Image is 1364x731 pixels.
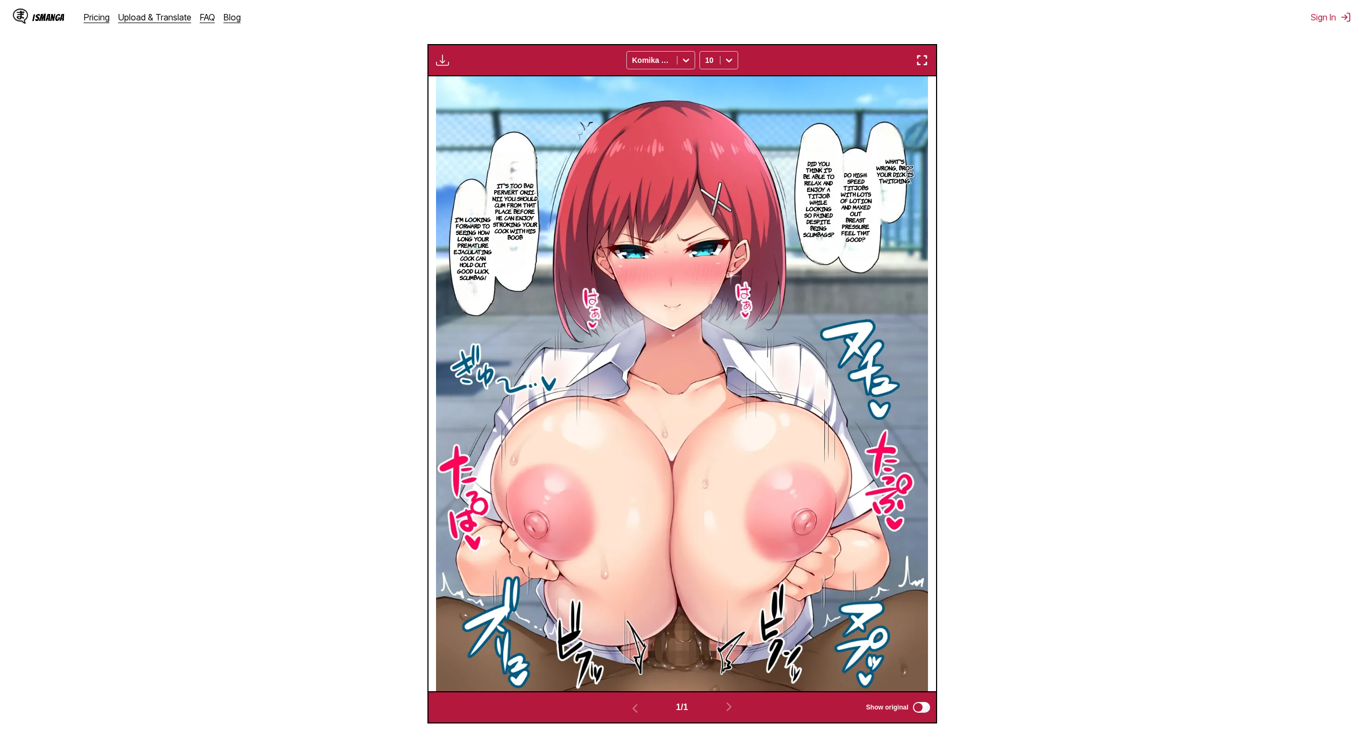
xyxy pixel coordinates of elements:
img: Manga Panel [436,76,928,691]
a: IsManga LogoIsManga [13,9,84,26]
input: Show original [913,702,930,713]
a: Blog [224,12,241,23]
a: Pricing [84,12,110,23]
img: Enter fullscreen [916,54,929,67]
img: Download translated images [436,54,449,67]
p: I'm looking forward to seeing how long your premature ejaculating cock can hold out. Good luck, s... [452,214,494,283]
p: It's too bad. Pervert onii-nii, you should cum from that place before he can enjoy stroking your ... [490,180,540,242]
a: Upload & Translate [118,12,191,23]
img: IsManga Logo [13,9,28,24]
p: What's wrong, bro? Your dick is twitching. [873,156,918,186]
img: Next page [723,700,735,713]
span: 1 / 1 [676,703,688,712]
p: Did you think I'd be able to relax and enjoy a titjob while looking so pained despite being scumb... [801,158,837,240]
div: IsManga [32,12,65,23]
button: Sign In [1311,12,1351,23]
img: Sign out [1340,12,1351,23]
img: Previous page [629,702,641,715]
p: Do high-speed titjobs with lots of lotion and maxed out breast pressure feel that good? [838,169,874,245]
span: Show original [866,704,909,711]
a: FAQ [200,12,215,23]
